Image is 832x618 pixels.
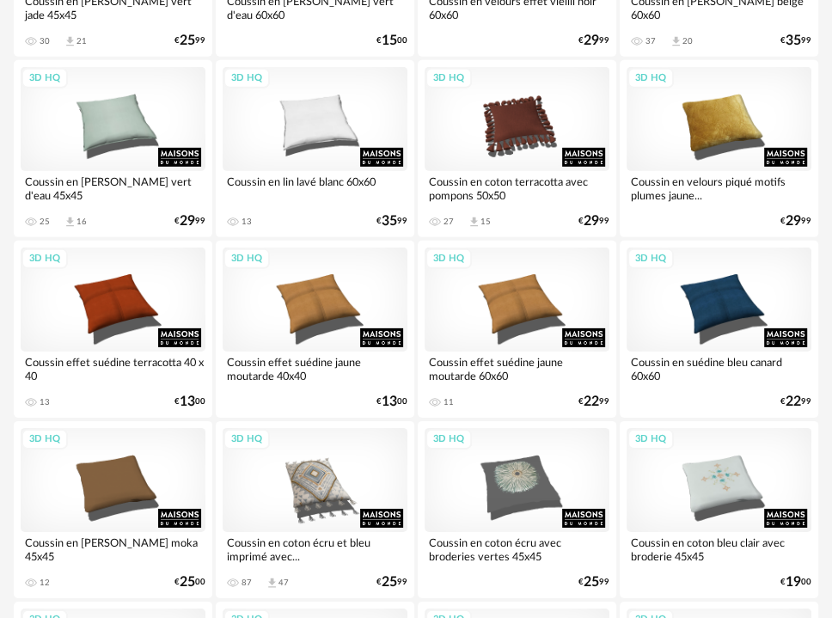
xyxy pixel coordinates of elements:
[627,171,811,205] div: Coussin en velours piqué motifs plumes jaune...
[40,397,50,407] div: 13
[376,35,407,46] div: € 00
[786,577,801,588] span: 19
[223,248,270,270] div: 3D HQ
[425,248,472,270] div: 3D HQ
[627,429,674,450] div: 3D HQ
[21,532,205,566] div: Coussin en [PERSON_NAME] moka 45x45
[376,216,407,227] div: € 99
[216,60,414,237] a: 3D HQ Coussin en lin lavé blanc 60x60 13 €3599
[382,577,397,588] span: 25
[21,68,68,89] div: 3D HQ
[21,352,205,386] div: Coussin effet suédine terracotta 40 x 40
[786,35,801,46] span: 35
[786,216,801,227] span: 29
[14,421,212,598] a: 3D HQ Coussin en [PERSON_NAME] moka 45x45 12 €2500
[376,577,407,588] div: € 99
[627,68,674,89] div: 3D HQ
[584,216,599,227] span: 29
[174,396,205,407] div: € 00
[21,171,205,205] div: Coussin en [PERSON_NAME] vert d'eau 45x45
[223,352,407,386] div: Coussin effet suédine jaune moutarde 40x40
[21,429,68,450] div: 3D HQ
[620,421,818,598] a: 3D HQ Coussin en coton bleu clair avec broderie 45x45 €1900
[425,68,472,89] div: 3D HQ
[76,217,87,227] div: 16
[682,36,693,46] div: 20
[76,36,87,46] div: 21
[645,36,656,46] div: 37
[180,216,195,227] span: 29
[180,35,195,46] span: 25
[425,532,609,566] div: Coussin en coton écru avec broderies vertes 45x45
[223,532,407,566] div: Coussin en coton écru et bleu imprimé avec...
[40,217,50,227] div: 25
[21,248,68,270] div: 3D HQ
[40,578,50,588] div: 12
[578,396,609,407] div: € 99
[382,396,397,407] span: 13
[223,429,270,450] div: 3D HQ
[174,216,205,227] div: € 99
[584,35,599,46] span: 29
[266,577,278,590] span: Download icon
[382,216,397,227] span: 35
[180,577,195,588] span: 25
[584,396,599,407] span: 22
[480,217,491,227] div: 15
[40,36,50,46] div: 30
[418,421,616,598] a: 3D HQ Coussin en coton écru avec broderies vertes 45x45 €2599
[425,171,609,205] div: Coussin en coton terracotta avec pompons 50x50
[780,577,811,588] div: € 00
[382,35,397,46] span: 15
[242,578,252,588] div: 87
[64,216,76,229] span: Download icon
[425,429,472,450] div: 3D HQ
[14,60,212,237] a: 3D HQ Coussin en [PERSON_NAME] vert d'eau 45x45 25 Download icon 16 €2999
[627,248,674,270] div: 3D HQ
[216,421,414,598] a: 3D HQ Coussin en coton écru et bleu imprimé avec... 87 Download icon 47 €2599
[64,35,76,48] span: Download icon
[174,35,205,46] div: € 99
[670,35,682,48] span: Download icon
[418,60,616,237] a: 3D HQ Coussin en coton terracotta avec pompons 50x50 27 Download icon 15 €2999
[578,577,609,588] div: € 99
[786,396,801,407] span: 22
[578,35,609,46] div: € 99
[780,216,811,227] div: € 99
[780,35,811,46] div: € 99
[223,68,270,89] div: 3D HQ
[627,352,811,386] div: Coussin en suédine bleu canard 60x60
[444,217,454,227] div: 27
[180,396,195,407] span: 13
[278,578,289,588] div: 47
[780,396,811,407] div: € 99
[242,217,252,227] div: 13
[418,241,616,418] a: 3D HQ Coussin effet suédine jaune moutarde 60x60 11 €2299
[468,216,480,229] span: Download icon
[584,577,599,588] span: 25
[14,241,212,418] a: 3D HQ Coussin effet suédine terracotta 40 x 40 13 €1300
[627,532,811,566] div: Coussin en coton bleu clair avec broderie 45x45
[223,171,407,205] div: Coussin en lin lavé blanc 60x60
[376,396,407,407] div: € 00
[174,577,205,588] div: € 00
[216,241,414,418] a: 3D HQ Coussin effet suédine jaune moutarde 40x40 €1300
[620,241,818,418] a: 3D HQ Coussin en suédine bleu canard 60x60 €2299
[620,60,818,237] a: 3D HQ Coussin en velours piqué motifs plumes jaune... €2999
[444,397,454,407] div: 11
[425,352,609,386] div: Coussin effet suédine jaune moutarde 60x60
[578,216,609,227] div: € 99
